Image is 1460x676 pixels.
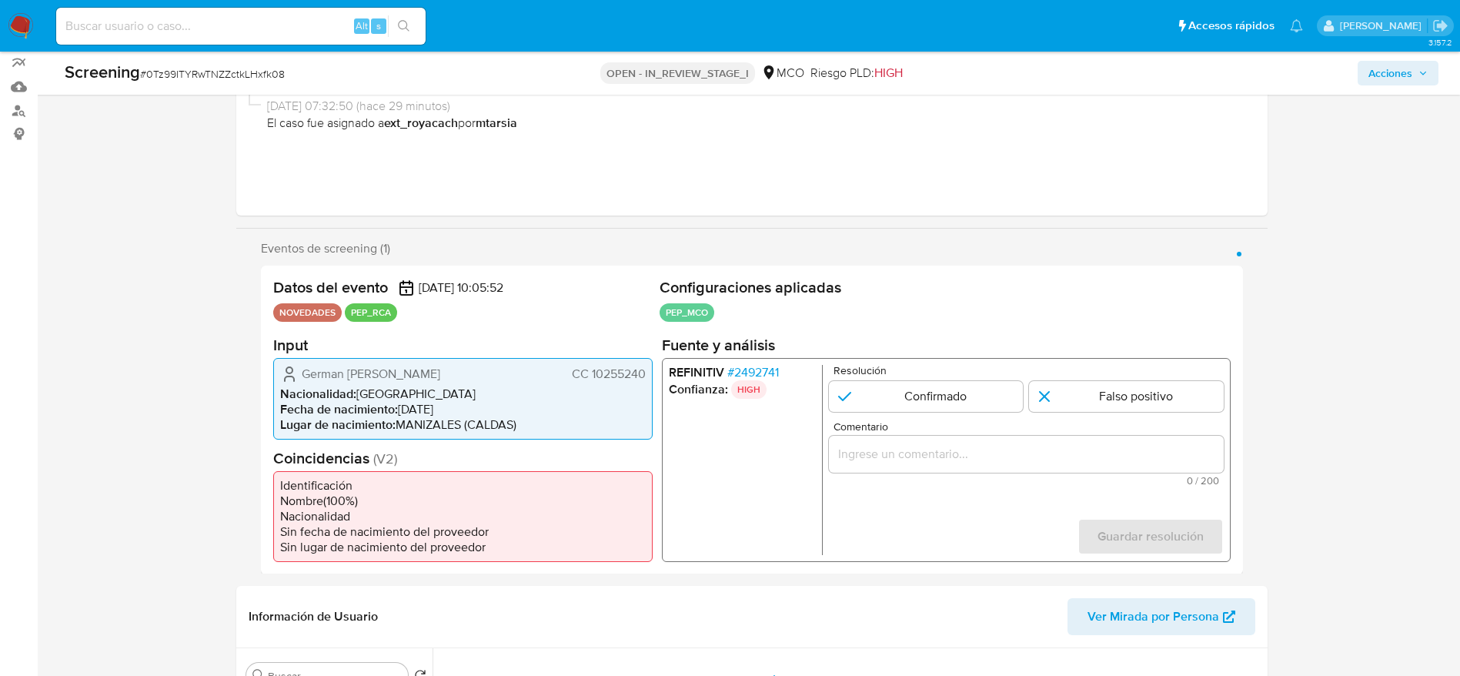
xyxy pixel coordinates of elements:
span: Alt [356,18,368,33]
p: OPEN - IN_REVIEW_STAGE_I [600,62,755,84]
b: ext_royacach [384,114,458,132]
p: ext_royacach@mercadolibre.com [1340,18,1427,33]
span: Riesgo PLD: [810,65,903,82]
a: Notificaciones [1290,19,1303,32]
span: 3.157.2 [1428,36,1452,49]
div: MCO [761,65,804,82]
span: Accesos rápidos [1188,18,1275,34]
b: Screening [65,59,140,84]
b: mtarsia [476,114,517,132]
span: El caso fue asignado a por [267,115,1249,132]
span: Ver Mirada por Persona [1087,598,1219,635]
button: search-icon [388,15,419,37]
input: Buscar usuario o caso... [56,16,426,36]
span: HIGH [874,64,903,82]
span: # 0Tz99ITYRwTNZZctkLHxfk08 [140,66,285,82]
span: s [376,18,381,33]
h1: Información de Usuario [249,609,378,624]
button: Acciones [1358,61,1438,85]
span: Acciones [1368,61,1412,85]
a: Salir [1432,18,1448,34]
button: Ver Mirada por Persona [1067,598,1255,635]
span: [DATE] 07:32:50 (hace 29 minutos) [267,98,1249,115]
